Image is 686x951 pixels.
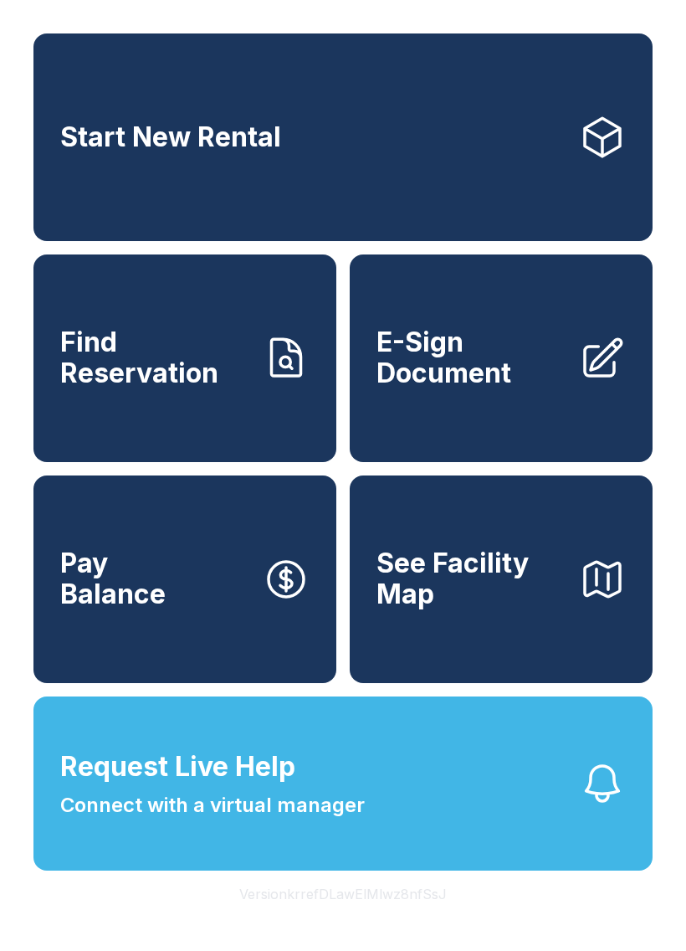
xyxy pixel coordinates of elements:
a: Start New Rental [33,33,653,241]
button: Request Live HelpConnect with a virtual manager [33,697,653,871]
span: Connect with a virtual manager [60,790,365,820]
span: Find Reservation [60,327,249,388]
button: See Facility Map [350,475,653,683]
a: E-Sign Document [350,254,653,462]
span: Pay Balance [60,548,166,609]
button: VersionkrrefDLawElMlwz8nfSsJ [226,871,460,918]
span: E-Sign Document [376,327,566,388]
a: Find Reservation [33,254,336,462]
button: PayBalance [33,475,336,683]
span: See Facility Map [376,548,566,609]
span: Start New Rental [60,122,281,153]
span: Request Live Help [60,747,295,787]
